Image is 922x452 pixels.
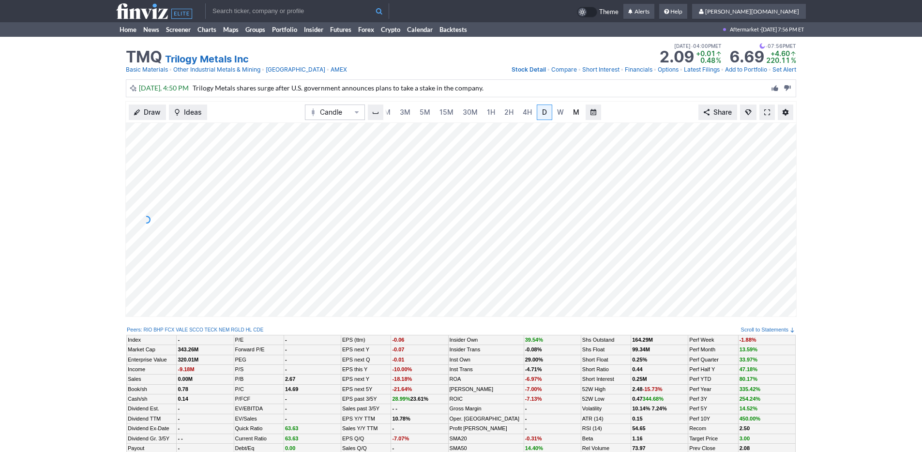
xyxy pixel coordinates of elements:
span: Stock Detail [512,66,546,73]
td: RSI (14) [581,424,631,434]
a: Charts [194,22,220,37]
span: • [326,65,330,75]
span: 14.40% [525,445,543,451]
b: - [525,416,527,422]
span: -0.31% [525,436,542,441]
span: 0.00 [285,445,295,451]
b: -0.08% [525,347,542,352]
td: P/S [234,364,284,374]
b: - [178,425,180,431]
span: 450.00% [740,416,760,422]
span: [DATE] 04:00PM ET [674,42,722,50]
span: -7.13% [525,396,542,402]
span: % [716,56,721,64]
b: 14.69 [285,386,299,392]
a: AMEX [331,65,347,75]
b: - [178,445,180,451]
a: Options [658,65,679,75]
td: Dividend Gr. 3/5Y [127,434,177,443]
span: 13.59% [740,347,757,352]
span: 15M [439,108,453,116]
h1: TMQ [126,49,162,65]
span: Theme [599,7,619,17]
a: FCX [165,327,175,333]
button: Share [698,105,737,120]
td: EPS Q/Q [341,434,391,443]
a: 2H [500,105,518,120]
a: Help [659,4,687,19]
a: Maps [220,22,242,37]
a: NEM [219,327,229,333]
span: • [653,65,657,75]
a: 3.00 [740,436,750,441]
span: • [547,65,550,75]
td: P/B [234,375,284,384]
td: ROA [448,375,524,384]
b: - [392,445,394,451]
span: -0.06 [392,337,404,343]
td: EPS next Q [341,355,391,364]
a: RGLD [231,327,244,333]
span: Share [713,107,732,117]
a: Crypto [378,22,404,37]
a: Calendar [404,22,436,37]
td: Oper. [GEOGRAPHIC_DATA] [448,414,524,423]
b: 2.08 [740,445,750,451]
a: 0.25% [632,357,647,362]
span: -21.64% [392,386,412,392]
span: 3M [400,108,410,116]
b: 10.78% [392,416,410,422]
span: Draw [144,107,161,117]
a: Compare [551,65,577,75]
td: Dividend Est. [127,404,177,414]
span: -15.73% [643,386,663,392]
a: Portfolio [269,22,301,37]
td: EV/Sales [234,414,284,423]
span: Aftermarket · [730,22,761,37]
a: Short Interest [582,376,614,382]
b: 1.16 [632,436,642,441]
button: Range [586,105,601,120]
td: Book/sh [127,384,177,394]
a: News [140,22,163,37]
button: Draw [129,105,166,120]
span: 220.11 [766,56,790,64]
td: EV/EBITDA [234,404,284,414]
b: - [178,416,180,422]
button: Chart Settings [778,105,793,120]
td: Shs Float [581,345,631,355]
button: Ideas [169,105,207,120]
span: [DATE] 7:56 PM ET [761,22,804,37]
a: Fullscreen [759,105,775,120]
td: Income [127,364,177,374]
td: Perf Half Y [688,364,738,374]
a: Forex [355,22,378,37]
a: Latest Filings [684,65,720,75]
td: 52W High [581,384,631,394]
span: • [691,42,693,50]
b: 0.00M [178,376,193,382]
span: [DATE], 4:50 PM [139,84,193,92]
input: Search ticker, company or profile [205,3,389,19]
a: Backtests [436,22,470,37]
b: - [178,406,180,411]
span: 344.68% [643,396,664,402]
b: -4.71% [525,366,542,372]
a: 0.25M [632,376,647,382]
span: 28.99% [392,396,410,402]
a: Theme [577,7,619,17]
b: 2.67 [285,376,295,382]
a: Basic Materials [126,65,168,75]
b: 0.44 [632,366,642,372]
span: 07:56PM ET [759,42,796,50]
td: Index [127,335,177,345]
span: 33.97% [740,357,757,362]
span: 1M [381,108,391,116]
b: 343.26M [178,347,198,352]
span: 335.42% [740,386,760,392]
b: 320.01M [178,357,198,362]
small: - [178,337,180,343]
a: Add to Portfolio [725,65,767,75]
span: +4.60 [771,49,790,58]
span: D [542,108,547,116]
